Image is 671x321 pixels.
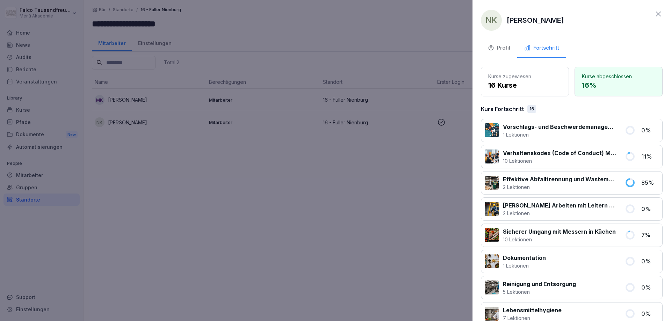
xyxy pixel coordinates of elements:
div: Profil [488,44,510,52]
p: Dokumentation [503,254,546,262]
button: Fortschritt [517,39,566,58]
p: 0 % [641,257,659,265]
p: Reinigung und Entsorgung [503,280,576,288]
p: 16 % [582,80,655,90]
div: 16 [527,105,536,113]
p: Kurs Fortschritt [481,105,524,113]
p: 7 % [641,231,659,239]
p: 0 % [641,126,659,134]
button: Profil [481,39,517,58]
p: Lebensmittelhygiene [503,306,562,314]
p: [PERSON_NAME] [507,15,564,25]
p: 0 % [641,309,659,318]
p: 1 Lektionen [503,262,546,269]
p: 2 Lektionen [503,210,616,217]
p: 10 Lektionen [503,236,616,243]
p: 5 Lektionen [503,288,576,296]
p: Kurse abgeschlossen [582,73,655,80]
p: Vorschlags- und Beschwerdemanagement bei Menü 2000 [503,123,616,131]
p: 0 % [641,283,659,292]
p: 10 Lektionen [503,157,616,165]
p: 1 Lektionen [503,131,616,138]
p: Effektive Abfalltrennung und Wastemanagement im Catering [503,175,616,183]
div: Fortschritt [524,44,559,52]
p: Sicherer Umgang mit Messern in Küchen [503,227,616,236]
div: NK [481,10,502,31]
p: 85 % [641,178,659,187]
p: 11 % [641,152,659,161]
p: 2 Lektionen [503,183,616,191]
p: 16 Kurse [488,80,562,90]
p: Verhaltenskodex (Code of Conduct) Menü 2000 [503,149,616,157]
p: [PERSON_NAME] Arbeiten mit Leitern und Tritten [503,201,616,210]
p: Kurse zugewiesen [488,73,562,80]
p: 0 % [641,205,659,213]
